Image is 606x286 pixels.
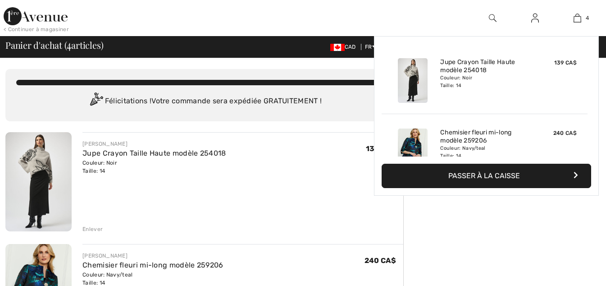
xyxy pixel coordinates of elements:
div: Couleur: Noir Taille: 14 [82,159,226,175]
a: Chemisier fleuri mi-long modèle 259206 [82,261,223,269]
span: 4 [586,14,589,22]
div: Enlever [82,225,103,233]
span: 240 CA$ [553,130,577,136]
img: Mon panier [574,13,581,23]
img: Chemisier fleuri mi-long modèle 259206 [398,129,428,173]
span: CAD [330,44,360,50]
button: Passer à la caisse [382,164,591,188]
img: recherche [489,13,497,23]
a: Chemisier fleuri mi-long modèle 259206 [440,129,529,145]
span: 139 CA$ [554,60,577,66]
a: 4 [557,13,598,23]
a: Se connecter [524,13,546,24]
a: Jupe Crayon Taille Haute modèle 254018 [82,149,226,157]
img: Jupe Crayon Taille Haute modèle 254018 [5,132,72,231]
div: < Continuer à magasiner [4,25,69,33]
span: FR [365,44,376,50]
div: Couleur: Navy/teal Taille: 14 [440,145,529,159]
span: Panier d'achat ( articles) [5,41,103,50]
img: Congratulation2.svg [87,92,105,111]
div: Couleur: Noir Taille: 14 [440,74,529,89]
img: 1ère Avenue [4,7,68,25]
div: [PERSON_NAME] [82,140,226,148]
span: 240 CA$ [365,256,396,265]
img: Jupe Crayon Taille Haute modèle 254018 [398,58,428,103]
a: Jupe Crayon Taille Haute modèle 254018 [440,58,529,74]
div: Félicitations ! Votre commande sera expédiée GRATUITEMENT ! [16,92,392,111]
span: 139 CA$ [366,144,396,153]
div: [PERSON_NAME] [82,252,223,260]
img: Canadian Dollar [330,44,345,51]
span: 4 [67,38,71,50]
img: Mes infos [531,13,539,23]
